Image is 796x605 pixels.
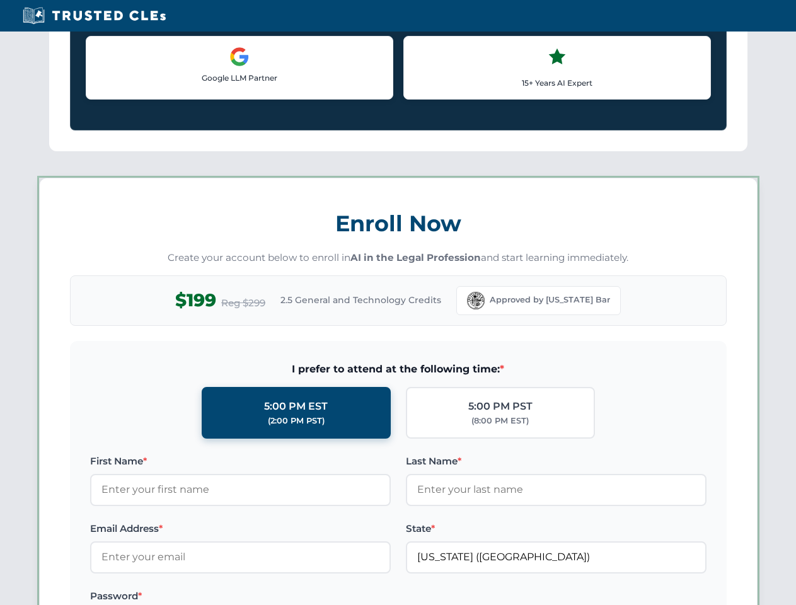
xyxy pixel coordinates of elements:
p: 15+ Years AI Expert [414,77,700,89]
img: Florida Bar [467,292,485,309]
span: I prefer to attend at the following time: [90,361,707,377]
img: Trusted CLEs [19,6,170,25]
div: (8:00 PM EST) [471,415,529,427]
span: Approved by [US_STATE] Bar [490,294,610,306]
label: Password [90,589,391,604]
img: Google [229,47,250,67]
span: Reg $299 [221,296,265,311]
label: Last Name [406,454,707,469]
div: (2:00 PM PST) [268,415,325,427]
label: First Name [90,454,391,469]
span: 2.5 General and Technology Credits [280,293,441,307]
strong: AI in the Legal Profession [350,251,481,263]
input: Enter your last name [406,474,707,505]
input: Enter your first name [90,474,391,505]
p: Create your account below to enroll in and start learning immediately. [70,251,727,265]
label: Email Address [90,521,391,536]
input: Enter your email [90,541,391,573]
span: $199 [175,286,216,314]
label: State [406,521,707,536]
p: Google LLM Partner [96,72,383,84]
div: 5:00 PM PST [468,398,533,415]
h3: Enroll Now [70,204,727,243]
div: 5:00 PM EST [264,398,328,415]
input: Florida (FL) [406,541,707,573]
